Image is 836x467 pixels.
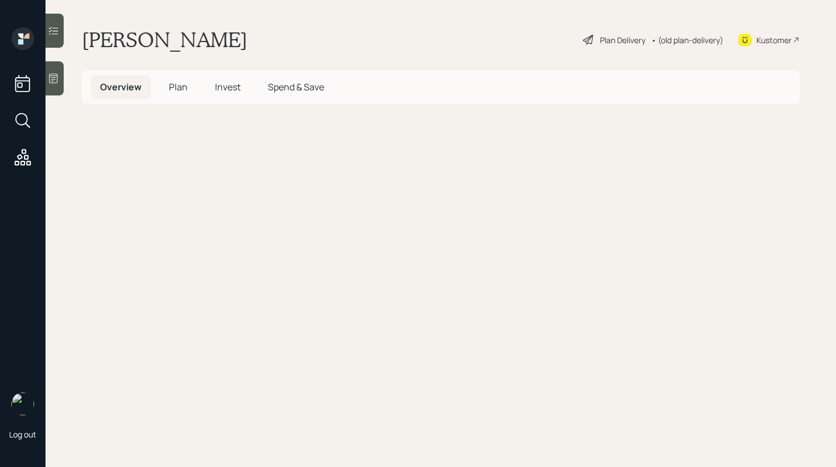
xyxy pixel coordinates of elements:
h1: [PERSON_NAME] [82,27,247,52]
div: Log out [9,429,36,440]
img: retirable_logo.png [11,393,34,415]
div: • (old plan-delivery) [651,34,723,46]
span: Invest [215,81,241,93]
div: Plan Delivery [600,34,645,46]
span: Spend & Save [268,81,324,93]
span: Overview [100,81,142,93]
div: Kustomer [756,34,792,46]
span: Plan [169,81,188,93]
